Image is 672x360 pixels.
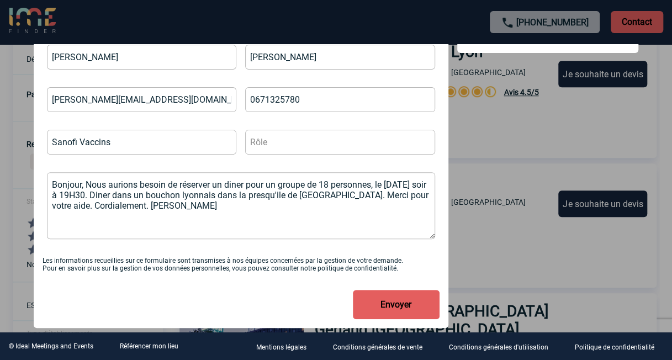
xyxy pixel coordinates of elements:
[47,87,236,112] input: Email *
[43,257,440,272] div: Les informations recueillies sur ce formulaire sont transmises à nos équipes concernées par la ge...
[256,343,306,351] p: Mentions légales
[324,341,440,352] a: Conditions générales de vente
[247,341,324,352] a: Mentions légales
[120,342,178,350] a: Référencer mon lieu
[575,343,654,351] p: Politique de confidentialité
[47,130,236,155] input: Raison sociale *
[47,45,236,70] input: Nom *
[245,87,435,112] input: Téléphone *
[333,343,422,351] p: Conditions générales de vente
[9,342,93,350] div: © Ideal Meetings and Events
[245,45,435,70] input: Prénom *
[245,130,435,155] input: Rôle
[440,341,566,352] a: Conditions générales d'utilisation
[353,290,440,319] button: Envoyer
[449,343,548,351] p: Conditions générales d'utilisation
[566,341,672,352] a: Politique de confidentialité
